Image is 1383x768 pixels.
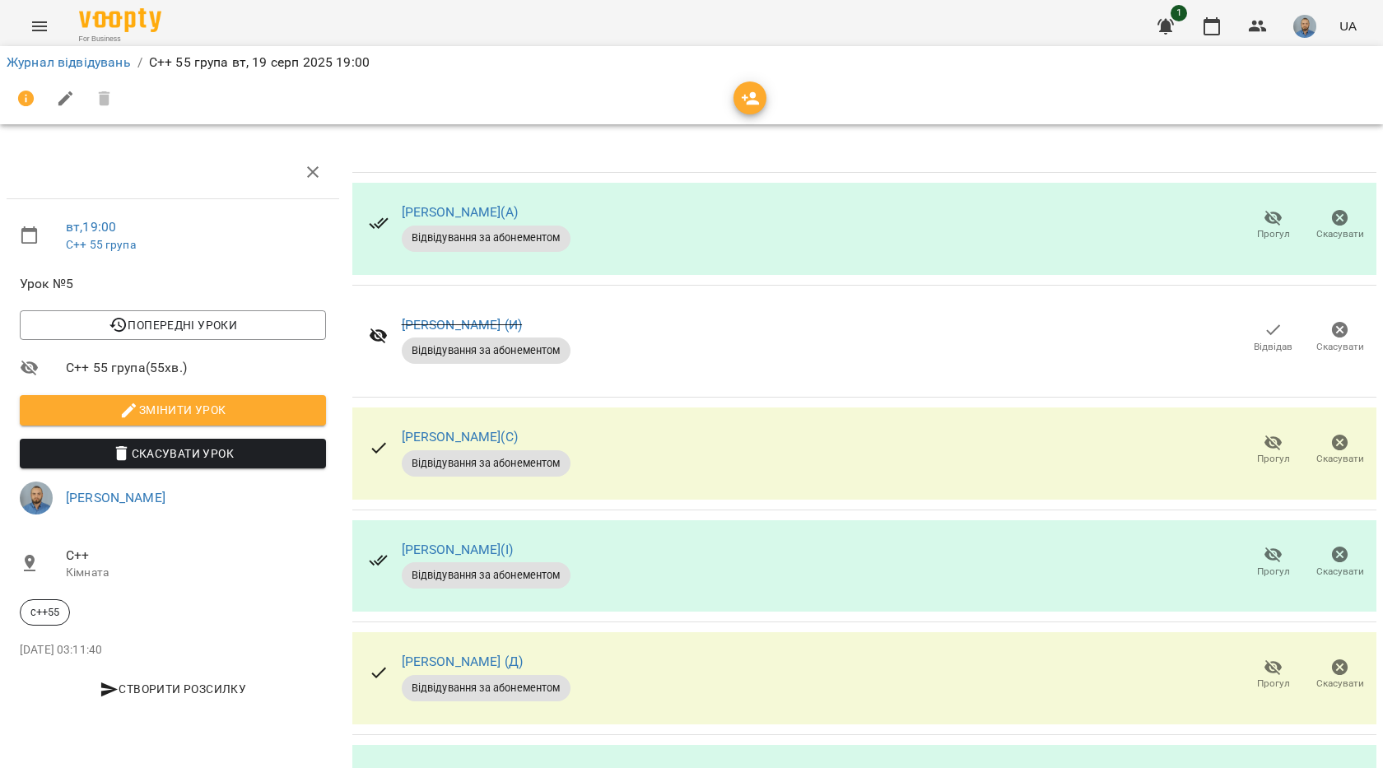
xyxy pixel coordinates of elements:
[66,219,116,235] a: вт , 19:00
[21,605,69,620] span: с++55
[1339,17,1357,35] span: UA
[20,642,326,659] p: [DATE] 03:11:40
[20,674,326,704] button: Створити розсилку
[26,679,319,699] span: Створити розсилку
[20,274,326,294] span: Урок №5
[20,395,326,425] button: Змінити урок
[66,546,326,566] span: C++
[79,8,161,32] img: Voopty Logo
[1306,652,1373,698] button: Скасувати
[66,565,326,581] p: Кімната
[402,681,570,696] span: Відвідування за абонементом
[79,34,161,44] span: For Business
[402,317,523,333] a: [PERSON_NAME] (И)
[1306,314,1373,361] button: Скасувати
[66,358,326,378] span: C++ 55 група ( 55 хв. )
[402,230,570,245] span: Відвідування за абонементом
[33,315,313,335] span: Попередні уроки
[1257,565,1290,579] span: Прогул
[137,53,142,72] li: /
[33,444,313,463] span: Скасувати Урок
[1316,452,1364,466] span: Скасувати
[402,456,570,471] span: Відвідування за абонементом
[1240,314,1306,361] button: Відвідав
[1316,227,1364,241] span: Скасувати
[1293,15,1316,38] img: 2a5fecbf94ce3b4251e242cbcf70f9d8.jpg
[1306,540,1373,586] button: Скасувати
[7,54,131,70] a: Журнал відвідувань
[1333,11,1363,41] button: UA
[402,542,513,557] a: [PERSON_NAME](І)
[1306,202,1373,249] button: Скасувати
[402,204,518,220] a: [PERSON_NAME](А)
[20,7,59,46] button: Menu
[20,439,326,468] button: Скасувати Урок
[20,482,53,514] img: 2a5fecbf94ce3b4251e242cbcf70f9d8.jpg
[7,53,1376,72] nav: breadcrumb
[1240,540,1306,586] button: Прогул
[1171,5,1187,21] span: 1
[1257,227,1290,241] span: Прогул
[1240,427,1306,473] button: Прогул
[1257,452,1290,466] span: Прогул
[20,599,70,626] div: с++55
[402,343,570,358] span: Відвідування за абонементом
[1240,652,1306,698] button: Прогул
[1316,565,1364,579] span: Скасувати
[402,429,518,445] a: [PERSON_NAME](С)
[1306,427,1373,473] button: Скасувати
[1254,340,1292,354] span: Відвідав
[1240,202,1306,249] button: Прогул
[1316,340,1364,354] span: Скасувати
[1257,677,1290,691] span: Прогул
[402,568,570,583] span: Відвідування за абонементом
[66,490,165,505] a: [PERSON_NAME]
[20,310,326,340] button: Попередні уроки
[149,53,370,72] p: C++ 55 група вт, 19 серп 2025 19:00
[33,400,313,420] span: Змінити урок
[1316,677,1364,691] span: Скасувати
[402,654,524,669] a: [PERSON_NAME] (Д)
[66,238,136,251] a: C++ 55 група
